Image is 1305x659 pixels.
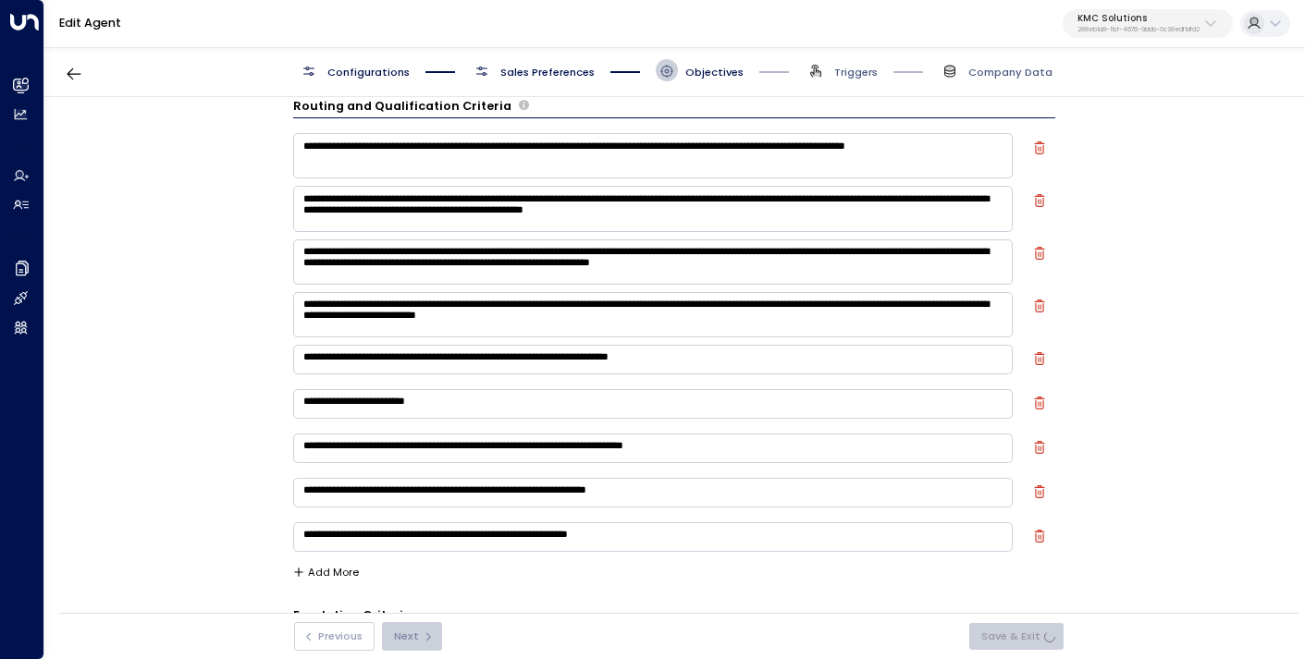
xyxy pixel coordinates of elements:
span: Company Data [968,65,1053,79]
h3: Routing and Qualification Criteria [293,97,511,115]
a: Edit Agent [59,15,121,31]
p: KMC Solutions [1077,13,1200,24]
span: Sales Preferences [500,65,595,79]
p: 288eb1a8-11cf-4676-9bbb-0c38edf1dfd2 [1077,26,1200,33]
span: Define the criteria the agent uses to determine whether a lead is qualified for further actions l... [519,97,529,115]
span: Configurations [327,65,410,79]
button: Add More [293,567,359,579]
h3: Escalation Criteria [293,607,412,624]
span: Triggers [834,65,878,79]
button: KMC Solutions288eb1a8-11cf-4676-9bbb-0c38edf1dfd2 [1063,9,1233,39]
span: Objectives [685,65,744,79]
div: Escalation CriteriaDefine the scenarios in which the AI agent should escalate the conversation to... [293,607,1055,628]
